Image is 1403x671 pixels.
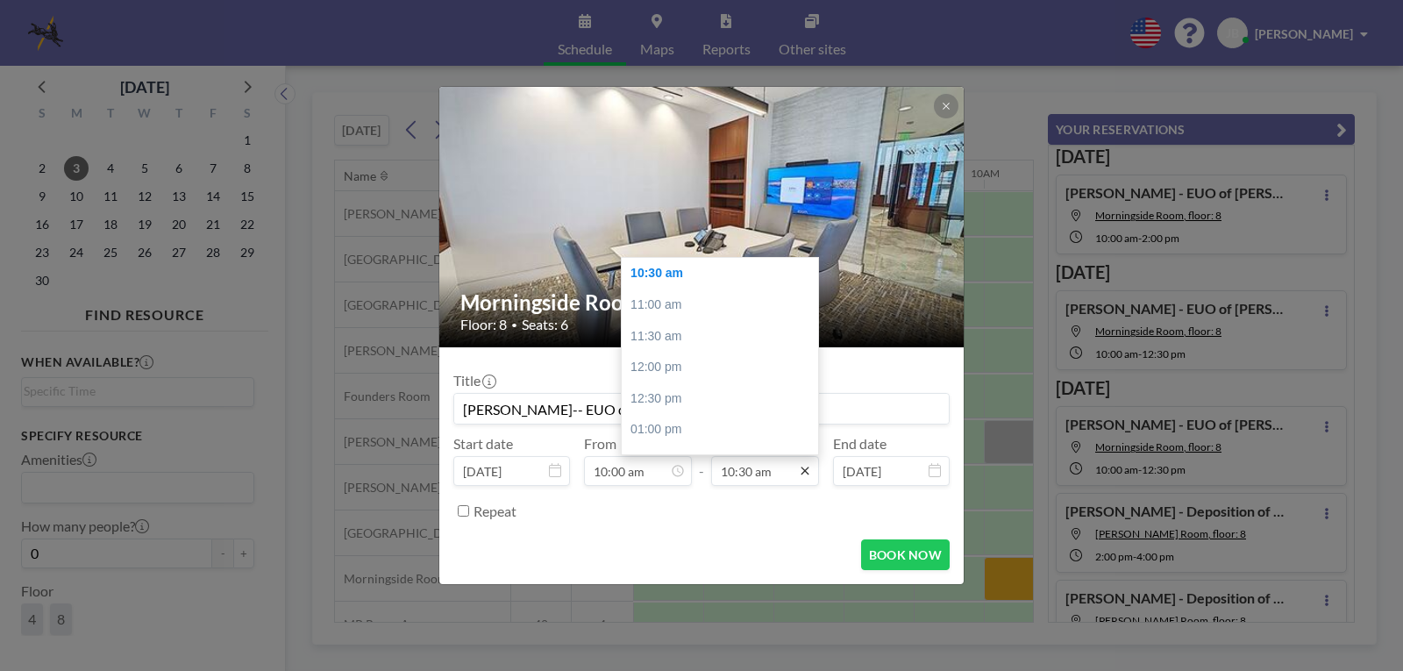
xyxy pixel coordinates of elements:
[522,316,568,333] span: Seats: 6
[622,289,827,321] div: 11:00 am
[622,446,827,477] div: 01:30 pm
[833,435,887,453] label: End date
[511,318,517,332] span: •
[861,539,950,570] button: BOOK NOW
[622,352,827,383] div: 12:00 pm
[584,435,616,453] label: From
[622,321,827,353] div: 11:30 am
[454,394,949,424] input: Joanne's reservation
[622,383,827,415] div: 12:30 pm
[622,414,827,446] div: 01:00 pm
[460,316,507,333] span: Floor: 8
[453,372,495,389] label: Title
[622,258,827,289] div: 10:30 am
[474,503,516,520] label: Repeat
[439,19,965,415] img: 537.jpg
[453,435,513,453] label: Start date
[460,289,944,316] h2: Morningside Room
[699,441,704,480] span: -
